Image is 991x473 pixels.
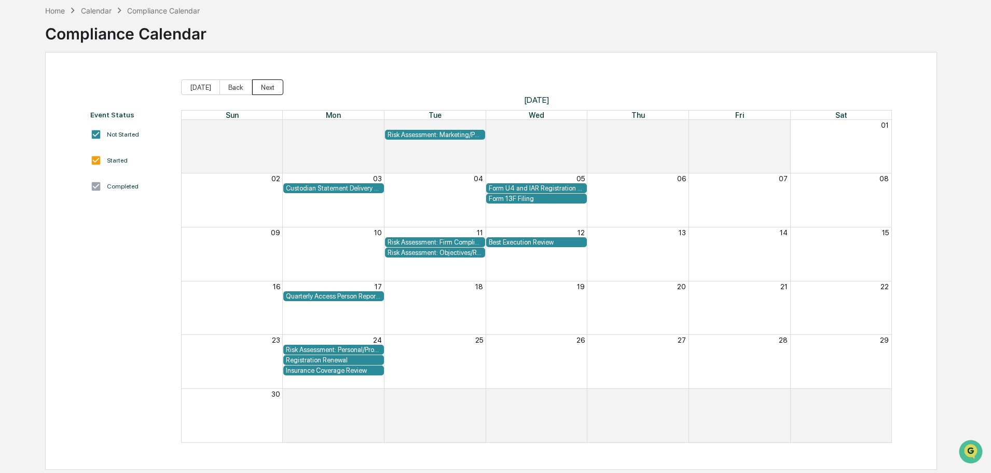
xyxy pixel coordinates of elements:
[161,113,189,126] button: See all
[271,390,280,398] button: 30
[576,390,585,398] button: 03
[10,205,19,213] div: 🔎
[631,111,645,119] span: Thu
[103,229,126,237] span: Pylon
[90,111,171,119] div: Event Status
[92,141,113,150] span: [DATE]
[375,282,382,291] button: 17
[958,439,986,467] iframe: Open customer support
[576,174,585,183] button: 05
[374,228,382,237] button: 10
[127,6,200,15] div: Compliance Calendar
[22,79,40,98] img: 4531339965365_218c74b014194aa58b9b_72.jpg
[286,367,381,374] div: Insurance Coverage Review
[780,121,788,129] button: 31
[882,228,889,237] button: 15
[272,336,280,344] button: 23
[10,79,29,98] img: 1746055101610-c473b297-6a78-478c-a979-82029cc54cd1
[75,185,84,194] div: 🗄️
[10,22,189,38] p: How can we help?
[286,184,381,192] div: Custodian Statement Delivery Review
[226,111,239,119] span: Sun
[529,111,544,119] span: Wed
[835,111,847,119] span: Sat
[10,185,19,194] div: 🖐️
[6,180,71,199] a: 🖐️Preclearance
[181,79,220,95] button: [DATE]
[21,204,65,214] span: Data Lookup
[429,111,442,119] span: Tue
[373,336,382,344] button: 24
[388,249,483,256] div: Risk Assessment: Objectives/Restrictions/Suitability
[10,115,70,124] div: Past conversations
[374,121,382,129] button: 27
[735,111,744,119] span: Fri
[81,6,112,15] div: Calendar
[880,282,889,291] button: 22
[677,282,686,291] button: 20
[32,141,84,150] span: [PERSON_NAME]
[252,79,283,95] button: Next
[45,16,207,43] div: Compliance Calendar
[86,184,129,195] span: Attestations
[219,79,252,95] button: Back
[388,131,483,139] div: Risk Assessment: Marketing/Performance
[779,174,788,183] button: 07
[881,121,889,129] button: 01
[677,121,686,129] button: 30
[780,228,788,237] button: 14
[576,336,585,344] button: 26
[474,121,483,129] button: 28
[679,228,686,237] button: 13
[577,228,585,237] button: 12
[286,346,381,354] div: Risk Assessment: Personal/Proprietary Trading/Code of Ethics
[475,336,483,344] button: 25
[21,184,67,195] span: Preclearance
[388,238,483,246] div: Risk Assessment: Firm Compliance/Fiduciary Duty
[880,336,889,344] button: 29
[489,184,584,192] div: Form U4 and IAR Registration Review
[271,228,280,237] button: 09
[779,336,788,344] button: 28
[107,131,139,138] div: Not Started
[86,141,90,150] span: •
[677,390,686,398] button: 04
[474,390,483,398] button: 02
[181,110,892,443] div: Month View
[475,282,483,291] button: 18
[780,282,788,291] button: 21
[45,6,65,15] div: Home
[10,131,27,148] img: Christy Clarin
[272,121,280,129] button: 26
[677,174,686,183] button: 06
[286,292,381,300] div: Quarterly Access Person Reporting & Certification
[271,174,280,183] button: 02
[576,121,585,129] button: 29
[273,282,280,291] button: 16
[73,229,126,237] a: Powered byPylon
[879,174,889,183] button: 08
[373,174,382,183] button: 03
[176,83,189,95] button: Start new chat
[326,111,341,119] span: Mon
[47,90,143,98] div: We're available if you need us!
[489,238,584,246] div: Best Execution Review
[181,95,892,105] span: [DATE]
[489,195,584,202] div: Form 13F Filing
[678,336,686,344] button: 27
[107,183,139,190] div: Completed
[779,390,788,398] button: 05
[6,200,70,219] a: 🔎Data Lookup
[107,157,128,164] div: Started
[47,79,170,90] div: Start new chat
[374,390,382,398] button: 01
[474,174,483,183] button: 04
[477,228,483,237] button: 11
[880,390,889,398] button: 06
[286,356,381,364] div: Registration Renewal
[577,282,585,291] button: 19
[71,180,133,199] a: 🗄️Attestations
